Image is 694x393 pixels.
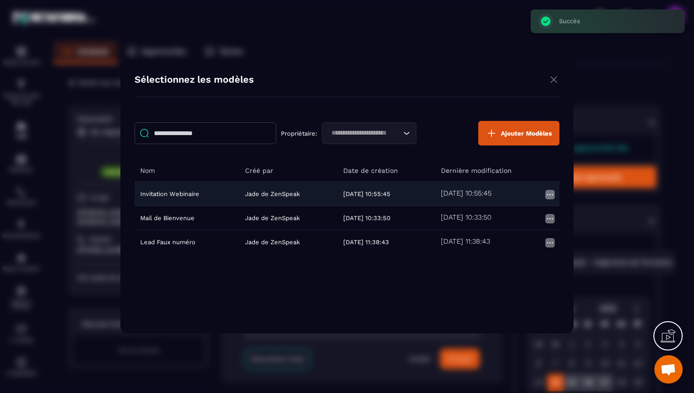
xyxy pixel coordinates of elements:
h5: [DATE] 11:38:43 [441,237,490,247]
img: more icon [544,237,556,248]
td: Invitation Webinaire [135,182,239,206]
h5: [DATE] 10:55:45 [441,189,491,198]
th: Nom [135,160,239,182]
td: Lead Faux numéro [135,230,239,254]
h5: [DATE] 10:33:50 [441,213,491,222]
h4: Sélectionnez les modèles [135,74,254,87]
img: more icon [544,213,556,224]
p: Propriétaire: [281,130,317,137]
td: Jade de ZenSpeak [239,206,338,230]
button: Ajouter Modèles [478,121,559,145]
td: [DATE] 10:33:50 [338,206,436,230]
td: Mail de Bienvenue [135,206,239,230]
td: Jade de ZenSpeak [239,182,338,206]
img: more icon [544,189,556,200]
input: Search for option [328,128,401,138]
div: Ouvrir le chat [654,355,683,384]
th: Dernière modification [435,160,559,182]
img: close [548,74,559,85]
span: Ajouter Modèles [501,130,552,137]
th: Date de création [338,160,436,182]
td: Jade de ZenSpeak [239,230,338,254]
td: [DATE] 10:55:45 [338,182,436,206]
th: Créé par [239,160,338,182]
img: plus [486,128,497,139]
td: [DATE] 11:38:43 [338,230,436,254]
div: Search for option [322,122,416,144]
